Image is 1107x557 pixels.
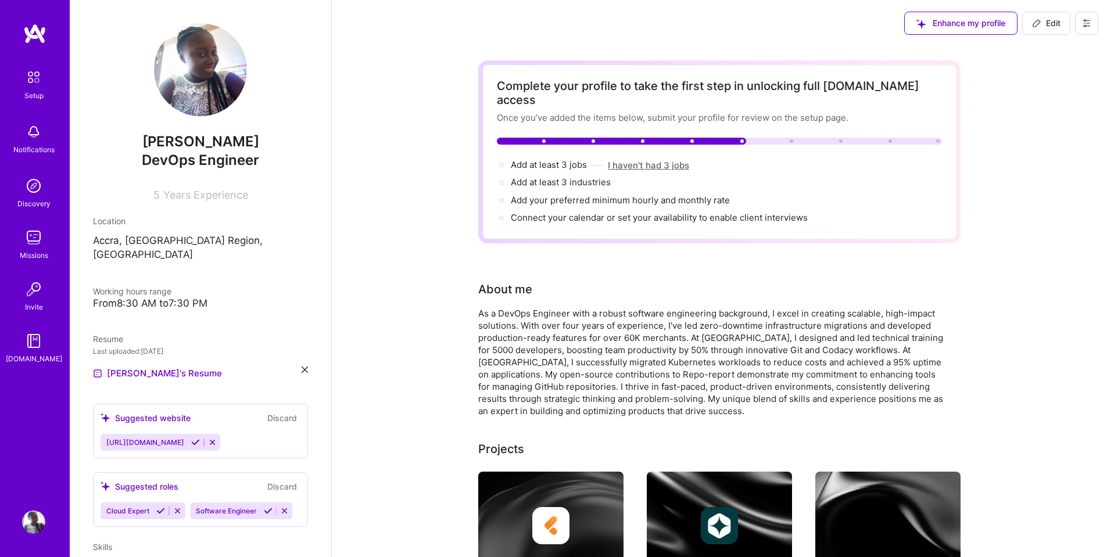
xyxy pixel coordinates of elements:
[19,511,48,534] a: User Avatar
[511,177,611,188] span: Add at least 3 industries
[106,438,184,447] span: [URL][DOMAIN_NAME]
[25,301,43,313] div: Invite
[93,234,308,262] p: Accra, [GEOGRAPHIC_DATA] Region, [GEOGRAPHIC_DATA]
[142,152,259,168] span: DevOps Engineer
[156,506,165,515] i: Accept
[6,353,62,365] div: [DOMAIN_NAME]
[154,23,247,116] img: User Avatar
[93,366,222,380] a: [PERSON_NAME]'s Resume
[196,506,257,515] span: Software Engineer
[1022,12,1070,35] button: Edit
[93,215,308,227] div: Location
[869,507,907,544] img: Company logo
[22,120,45,143] img: bell
[22,226,45,249] img: teamwork
[101,413,110,423] i: icon SuggestedTeams
[497,112,942,124] div: Once you’ve added the items below, submit your profile for review on the setup page.
[264,411,300,425] button: Discard
[101,481,110,491] i: icon SuggestedTeams
[701,507,738,544] img: Company logo
[22,65,46,89] img: setup
[511,195,730,206] span: Add your preferred minimum hourly and monthly rate
[13,143,55,156] div: Notifications
[101,412,191,424] div: Suggested website
[608,159,689,171] button: I haven't had 3 jobs
[17,197,51,210] div: Discovery
[478,440,524,458] div: Add projects you've worked on
[106,506,149,515] span: Cloud Expert
[22,511,45,534] img: User Avatar
[101,480,178,493] div: Suggested roles
[532,507,569,544] img: Company logo
[478,281,532,298] div: About me
[93,133,308,150] span: [PERSON_NAME]
[93,345,308,357] div: Last uploaded: [DATE]
[153,189,160,201] span: 5
[191,438,200,447] i: Accept
[280,506,289,515] i: Reject
[22,329,45,353] img: guide book
[93,542,112,552] span: Skills
[93,369,102,378] img: Resume
[24,89,44,102] div: Setup
[511,159,587,170] span: Add at least 3 jobs
[1032,17,1061,29] span: Edit
[208,438,217,447] i: Reject
[264,506,273,515] i: Accept
[478,307,943,417] div: As a DevOps Engineer with a robust software engineering background, I excel in creating scalable,...
[173,506,182,515] i: Reject
[93,297,308,310] div: From 8:30 AM to 7:30 PM
[93,334,123,344] span: Resume
[20,249,48,261] div: Missions
[93,286,171,296] span: Working hours range
[23,23,46,44] img: logo
[22,278,45,301] img: Invite
[497,79,942,107] div: Complete your profile to take the first step in unlocking full [DOMAIN_NAME] access
[264,480,300,493] button: Discard
[302,366,308,373] i: icon Close
[478,440,524,458] div: Projects
[163,189,248,201] span: Years Experience
[511,212,808,223] span: Connect your calendar or set your availability to enable client interviews
[22,174,45,197] img: discovery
